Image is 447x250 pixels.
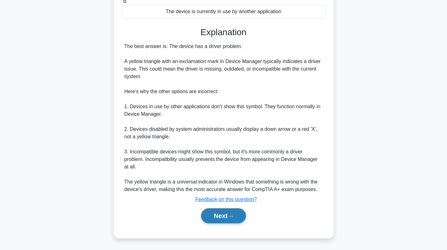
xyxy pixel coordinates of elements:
[201,208,246,223] button: Next
[126,27,322,38] h3: Explanation
[195,197,257,202] a: Feedback on this question?
[124,43,323,193] div: The best answer is: The device has a driver problem. A yellow triangle with an exclamation mark i...
[122,5,325,18] div: The device is currently in use by another application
